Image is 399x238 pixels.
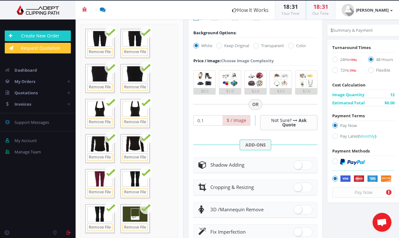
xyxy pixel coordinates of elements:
[332,45,371,50] span: Turnaround Times
[313,3,320,10] span: 18
[210,206,264,213] span: Mannequin Remove
[253,42,284,49] label: Transparent
[87,188,112,196] a: Remove File
[332,91,364,98] span: Image Quantity
[385,100,395,106] span: $0.00
[193,58,274,64] div: Choose Image Complexity
[292,3,298,10] span: 31
[271,117,292,123] span: Not Sure?
[332,148,370,154] span: Payment Methods
[226,1,275,19] a: How It Works
[221,71,239,88] img: 2.png
[14,138,37,143] span: My Account
[14,119,49,125] span: Support Messages
[332,113,365,119] span: Payment Terms
[283,3,289,10] span: 18
[123,188,148,196] a: Remove File
[5,43,71,53] a: Request Quotation
[87,224,112,231] a: Remove File
[247,71,264,88] img: 3.png
[272,71,289,88] img: 4.png
[332,67,359,75] label: 72H
[312,11,329,16] small: Our Time
[332,133,395,141] label: Pay Later
[332,100,365,106] span: Estimated Total
[14,79,35,84] span: My Orders
[248,99,262,110] span: OR
[87,153,112,161] a: Remove File
[289,3,292,10] span: :
[123,224,148,231] a: Remove File
[219,88,241,94] div: $1.0
[123,118,148,126] a: Remove File
[193,58,221,64] span: Price / Image:
[332,122,395,131] label: Pay Now
[270,88,292,94] div: $3.5
[87,83,112,91] a: Remove File
[332,56,359,65] label: 24H
[210,229,246,235] span: Fix Imperfection
[332,82,366,88] span: Cost Calculation
[240,140,271,150] span: ADD-ONS
[87,48,112,56] a: Remove File
[331,27,373,33] li: Summary & Payment
[210,206,220,213] span: 3D /
[298,71,315,88] img: 5.png
[223,115,250,126] span: $ / Image
[14,149,41,155] span: Manage Team
[342,4,354,16] img: user_default.jpg
[368,56,395,65] label: 48 Hours
[356,7,389,13] strong: [PERSON_NAME]
[210,184,254,190] span: Cropping & Resizing
[335,1,399,19] a: [PERSON_NAME]
[5,5,71,15] img: Adept Graphics
[210,162,244,168] span: Shadow Adding
[14,67,37,73] span: Dashboard
[14,101,31,107] span: Invoices
[193,30,237,36] div: Background Options:
[358,133,376,139] a: (Monthly)
[193,42,212,49] label: White
[320,3,322,10] span: :
[123,48,148,56] a: Remove File
[340,159,365,165] img: PayPal
[359,133,375,139] span: Monthly
[87,118,112,126] a: Remove File
[348,69,356,73] span: (-15%)
[348,57,357,62] a: (+15%)
[288,42,306,49] label: Color
[194,88,215,94] div: $0.5
[340,175,391,182] img: Securely by Stripe
[295,88,317,94] div: $7.0
[5,30,71,41] a: Create New Order
[282,11,299,16] small: Your Time
[245,88,266,94] div: $2.0
[123,83,148,91] a: Remove File
[193,115,223,126] input: Your Price
[14,90,38,96] span: Quotations
[282,117,307,128] a: Ask Quote
[123,153,148,161] a: Remove File
[368,67,395,75] label: Flexible
[348,67,356,73] a: (-15%)
[322,3,328,10] span: 31
[216,42,249,49] label: Keep Original
[373,213,391,232] a: Open chat
[196,71,213,88] img: 1.png
[348,58,357,62] span: (+15%)
[390,91,395,98] span: 12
